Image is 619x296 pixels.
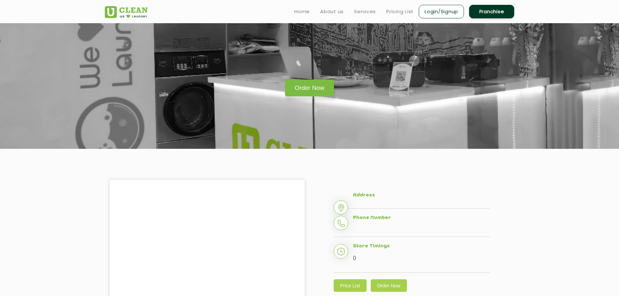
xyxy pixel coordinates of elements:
h5: Phone Number [353,215,490,221]
a: Home [294,8,310,15]
a: Franchise [469,5,514,18]
img: UClean Laundry and Dry Cleaning [105,6,148,18]
p: () [353,253,490,263]
a: Price List [334,279,367,292]
a: Pricing List [386,8,414,15]
a: Login/Signup [419,5,464,18]
a: Order Now [285,80,334,96]
h5: Store Timings [353,243,490,249]
h5: Address [353,193,490,198]
a: Order Now [371,279,407,292]
a: Services [354,8,376,15]
a: About us [320,8,344,15]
